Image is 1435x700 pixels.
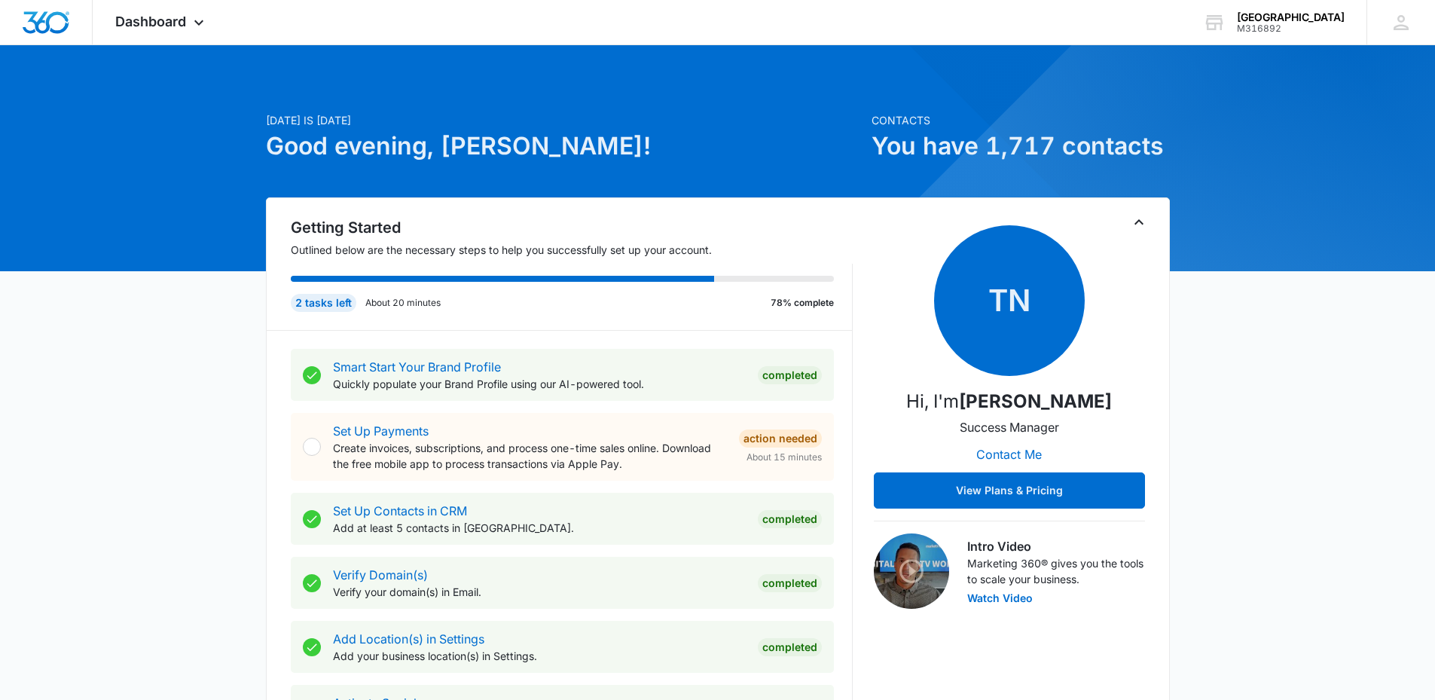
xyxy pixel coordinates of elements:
[1237,11,1345,23] div: account name
[874,472,1145,509] button: View Plans & Pricing
[960,418,1059,436] p: Success Manager
[967,593,1033,604] button: Watch Video
[115,14,186,29] span: Dashboard
[333,440,727,472] p: Create invoices, subscriptions, and process one-time sales online. Download the free mobile app t...
[333,584,746,600] p: Verify your domain(s) in Email.
[959,390,1112,412] strong: [PERSON_NAME]
[771,296,834,310] p: 78% complete
[291,294,356,312] div: 2 tasks left
[333,520,746,536] p: Add at least 5 contacts in [GEOGRAPHIC_DATA].
[333,648,746,664] p: Add your business location(s) in Settings.
[333,631,484,647] a: Add Location(s) in Settings
[906,388,1112,415] p: Hi, I'm
[333,376,746,392] p: Quickly populate your Brand Profile using our AI-powered tool.
[872,112,1170,128] p: Contacts
[333,423,429,439] a: Set Up Payments
[739,429,822,448] div: Action Needed
[266,128,863,164] h1: Good evening, [PERSON_NAME]!
[874,533,949,609] img: Intro Video
[333,567,428,582] a: Verify Domain(s)
[758,510,822,528] div: Completed
[758,574,822,592] div: Completed
[747,451,822,464] span: About 15 minutes
[934,225,1085,376] span: TN
[758,638,822,656] div: Completed
[758,366,822,384] div: Completed
[872,128,1170,164] h1: You have 1,717 contacts
[333,359,501,374] a: Smart Start Your Brand Profile
[1237,23,1345,34] div: account id
[266,112,863,128] p: [DATE] is [DATE]
[291,216,853,239] h2: Getting Started
[967,555,1145,587] p: Marketing 360® gives you the tools to scale your business.
[333,503,467,518] a: Set Up Contacts in CRM
[967,537,1145,555] h3: Intro Video
[961,436,1057,472] button: Contact Me
[365,296,441,310] p: About 20 minutes
[291,242,853,258] p: Outlined below are the necessary steps to help you successfully set up your account.
[1130,213,1148,231] button: Toggle Collapse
